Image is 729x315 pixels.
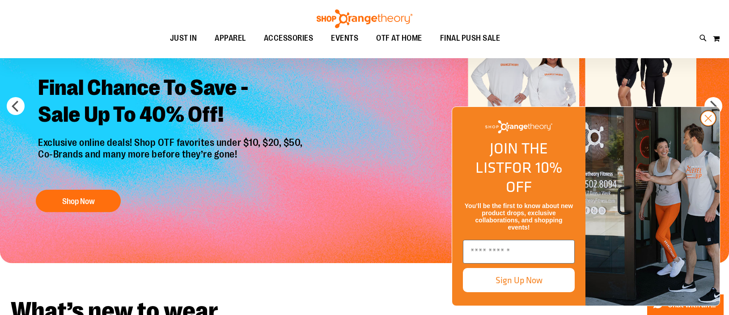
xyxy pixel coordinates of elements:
[264,28,314,48] span: ACCESSORIES
[440,28,500,48] span: FINAL PUSH SALE
[367,28,431,49] a: OTF AT HOME
[322,28,367,49] a: EVENTS
[206,28,255,49] a: APPAREL
[504,156,562,198] span: FOR 10% OFF
[431,28,509,49] a: FINAL PUSH SALE
[315,9,414,28] img: Shop Orangetheory
[465,202,573,231] span: You’ll be the first to know about new product drops, exclusive collaborations, and shopping events!
[700,110,716,127] button: Close dialog
[170,28,197,48] span: JUST IN
[585,107,720,306] img: Shop Orangtheory
[463,240,575,264] input: Enter email
[463,268,575,292] button: Sign Up Now
[215,28,246,48] span: APPAREL
[475,137,548,179] span: JOIN THE LIST
[7,97,25,115] button: prev
[31,68,312,217] a: Final Chance To Save -Sale Up To 40% Off! Exclusive online deals! Shop OTF favorites under $10, $...
[485,120,552,133] img: Shop Orangetheory
[36,190,121,212] button: Shop Now
[255,28,322,49] a: ACCESSORIES
[443,98,729,315] div: FLYOUT Form
[31,137,312,181] p: Exclusive online deals! Shop OTF favorites under $10, $20, $50, Co-Brands and many more before th...
[331,28,358,48] span: EVENTS
[31,68,312,137] h2: Final Chance To Save - Sale Up To 40% Off!
[376,28,422,48] span: OTF AT HOME
[161,28,206,49] a: JUST IN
